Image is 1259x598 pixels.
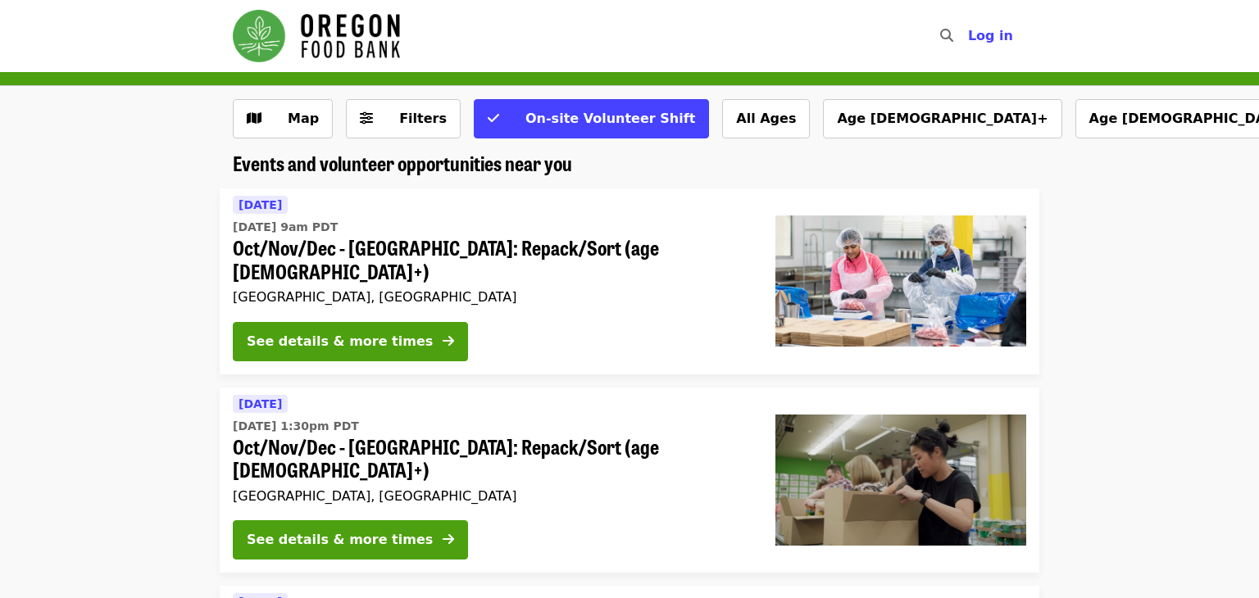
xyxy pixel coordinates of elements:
[955,20,1026,52] button: Log in
[233,520,468,559] button: See details & more times
[233,418,359,435] time: [DATE] 1:30pm PDT
[233,435,749,482] span: Oct/Nov/Dec - [GEOGRAPHIC_DATA]: Repack/Sort (age [DEMOGRAPHIC_DATA]+)
[247,530,433,550] div: See details & more times
[968,28,1013,43] span: Log in
[233,289,749,305] div: [GEOGRAPHIC_DATA], [GEOGRAPHIC_DATA]
[360,111,373,126] i: sliders-h icon
[247,332,433,351] div: See details & more times
[233,99,333,138] button: Show map view
[247,111,261,126] i: map icon
[233,236,749,283] span: Oct/Nov/Dec - [GEOGRAPHIC_DATA]: Repack/Sort (age [DEMOGRAPHIC_DATA]+)
[775,215,1026,347] img: Oct/Nov/Dec - Beaverton: Repack/Sort (age 10+) organized by Oregon Food Bank
[823,99,1061,138] button: Age [DEMOGRAPHIC_DATA]+
[474,99,709,138] button: On-site Volunteer Shift
[220,387,1039,573] a: See details for "Oct/Nov/Dec - Portland: Repack/Sort (age 8+)"
[233,219,338,236] time: [DATE] 9am PDT
[346,99,461,138] button: Filters (0 selected)
[239,198,282,211] span: [DATE]
[239,397,282,410] span: [DATE]
[443,333,454,349] i: arrow-right icon
[940,28,953,43] i: search icon
[220,188,1039,374] a: See details for "Oct/Nov/Dec - Beaverton: Repack/Sort (age 10+)"
[963,16,976,56] input: Search
[233,148,572,177] span: Events and volunteer opportunities near you
[288,111,319,126] span: Map
[525,111,695,126] span: On-site Volunteer Shift
[233,10,400,62] img: Oregon Food Bank - Home
[722,99,810,138] button: All Ages
[775,415,1026,546] img: Oct/Nov/Dec - Portland: Repack/Sort (age 8+) organized by Oregon Food Bank
[233,322,468,361] button: See details & more times
[488,111,499,126] i: check icon
[233,488,749,504] div: [GEOGRAPHIC_DATA], [GEOGRAPHIC_DATA]
[399,111,447,126] span: Filters
[443,532,454,547] i: arrow-right icon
